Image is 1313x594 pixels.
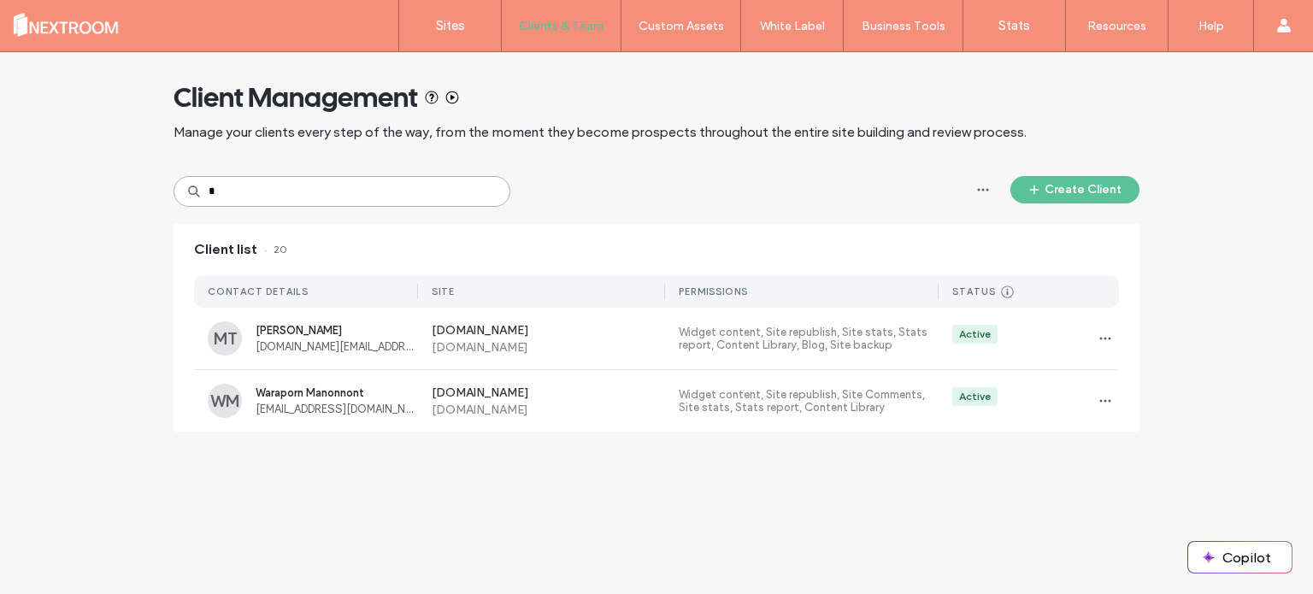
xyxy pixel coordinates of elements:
button: Create Client [1010,176,1139,203]
div: MT [208,321,242,356]
label: [DOMAIN_NAME] [432,385,666,403]
label: Business Tools [862,19,945,33]
span: Manage your clients every step of the way, from the moment they become prospects throughout the e... [174,123,1027,142]
label: Widget content, Site republish, Site stats, Stats report, Content Library, Blog, Site backup [679,326,939,351]
div: CONTACT DETAILS [208,285,309,297]
button: Copilot [1188,542,1292,573]
a: MT[PERSON_NAME][DOMAIN_NAME][EMAIL_ADDRESS][DOMAIN_NAME][DOMAIN_NAME][DOMAIN_NAME]Widget content,... [194,308,1119,370]
label: [DOMAIN_NAME] [432,340,666,355]
span: Client list [194,240,257,259]
label: Widget content, Site republish, Site Comments, Site stats, Stats report, Content Library [679,388,939,414]
div: PERMISSIONS [679,285,748,297]
span: Waraporn Manonnont [256,386,418,399]
div: STATUS [952,285,996,297]
label: Sites [436,18,465,33]
label: Resources [1087,19,1146,33]
span: [EMAIL_ADDRESS][DOMAIN_NAME] [256,403,418,415]
label: White Label [760,19,825,33]
div: WM [208,384,242,418]
label: [DOMAIN_NAME] [432,403,666,417]
div: Active [959,389,991,404]
a: WMWaraporn Manonnont[EMAIL_ADDRESS][DOMAIN_NAME][DOMAIN_NAME][DOMAIN_NAME]Widget content, Site re... [194,370,1119,432]
span: Help [38,12,74,27]
span: [PERSON_NAME] [256,324,418,337]
label: Stats [998,18,1030,33]
label: [DOMAIN_NAME] [432,323,666,340]
div: Active [959,326,991,342]
label: Help [1198,19,1224,33]
span: 20 [264,240,286,259]
span: [DOMAIN_NAME][EMAIL_ADDRESS][DOMAIN_NAME] [256,340,418,353]
label: Clients & Team [519,19,604,33]
label: Custom Assets [639,19,724,33]
div: SITE [432,285,455,297]
span: Client Management [174,80,418,115]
